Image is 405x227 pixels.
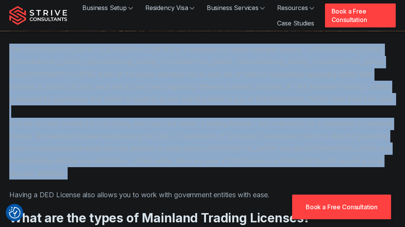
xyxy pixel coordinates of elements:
[9,189,396,201] p: Having a DED License also allows you to work with government entities with ease.
[271,15,320,31] a: Case Studies
[325,3,396,27] a: Book a Free Consultation
[9,44,396,180] p: The [GEOGRAPHIC_DATA] ([GEOGRAPHIC_DATA]) is a federation of seven emirates namely - [GEOGRAPHIC_...
[9,207,20,219] img: Revisit consent button
[9,207,20,219] button: Consent Preferences
[9,6,67,25] img: Strive Consultants
[292,195,391,219] a: Book a Free Consultation
[9,210,396,226] h2: What are the types of Mainland Trading Licenses?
